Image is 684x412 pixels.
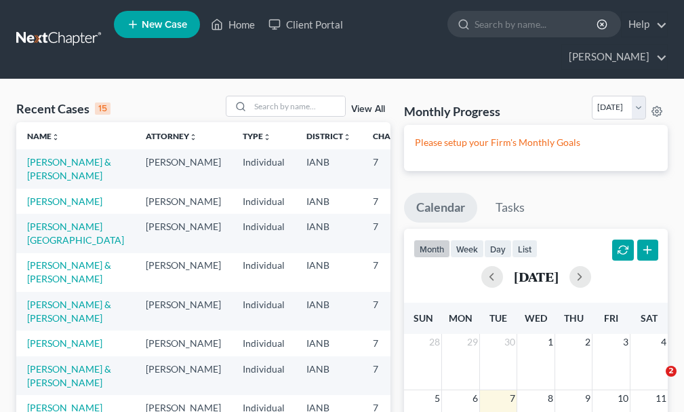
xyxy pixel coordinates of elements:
[604,312,618,324] span: Fri
[306,131,351,141] a: Districtunfold_more
[296,356,362,395] td: IANB
[414,240,450,258] button: month
[296,292,362,331] td: IANB
[135,214,232,252] td: [PERSON_NAME]
[362,149,430,188] td: 7
[362,214,430,252] td: 7
[232,149,296,188] td: Individual
[508,390,517,407] span: 7
[525,312,547,324] span: Wed
[135,331,232,356] td: [PERSON_NAME]
[638,366,670,398] iframe: Intercom live chat
[232,356,296,395] td: Individual
[622,334,630,350] span: 3
[351,105,385,114] a: View All
[449,312,472,324] span: Mon
[232,292,296,331] td: Individual
[343,133,351,141] i: unfold_more
[489,312,507,324] span: Tue
[512,240,538,258] button: list
[616,390,630,407] span: 10
[564,312,584,324] span: Thu
[16,100,110,117] div: Recent Cases
[296,214,362,252] td: IANB
[27,131,60,141] a: Nameunfold_more
[27,195,102,207] a: [PERSON_NAME]
[27,337,102,349] a: [PERSON_NAME]
[243,131,271,141] a: Typeunfold_more
[471,390,479,407] span: 6
[296,149,362,188] td: IANB
[296,331,362,356] td: IANB
[584,390,592,407] span: 9
[250,96,345,116] input: Search by name...
[373,131,419,141] a: Chapterunfold_more
[466,334,479,350] span: 29
[362,331,430,356] td: 7
[584,334,592,350] span: 2
[414,312,433,324] span: Sun
[142,20,187,30] span: New Case
[232,331,296,356] td: Individual
[362,189,430,214] td: 7
[296,253,362,292] td: IANB
[362,356,430,395] td: 7
[296,189,362,214] td: IANB
[27,156,111,181] a: [PERSON_NAME] & [PERSON_NAME]
[27,299,111,324] a: [PERSON_NAME] & [PERSON_NAME]
[27,363,111,388] a: [PERSON_NAME] & [PERSON_NAME]
[27,221,124,246] a: [PERSON_NAME][GEOGRAPHIC_DATA]
[362,253,430,292] td: 7
[546,390,555,407] span: 8
[204,12,262,37] a: Home
[263,133,271,141] i: unfold_more
[641,312,658,324] span: Sat
[562,45,667,69] a: [PERSON_NAME]
[135,356,232,395] td: [PERSON_NAME]
[484,240,512,258] button: day
[146,131,197,141] a: Attorneyunfold_more
[135,253,232,292] td: [PERSON_NAME]
[660,334,668,350] span: 4
[415,136,657,149] p: Please setup your Firm's Monthly Goals
[404,103,500,119] h3: Monthly Progress
[232,214,296,252] td: Individual
[503,334,517,350] span: 30
[232,189,296,214] td: Individual
[450,240,484,258] button: week
[135,292,232,331] td: [PERSON_NAME]
[404,193,477,223] a: Calendar
[666,366,677,377] span: 2
[262,12,350,37] a: Client Portal
[362,292,430,331] td: 7
[428,334,441,350] span: 28
[189,133,197,141] i: unfold_more
[52,133,60,141] i: unfold_more
[514,269,559,284] h2: [DATE]
[622,12,667,37] a: Help
[232,253,296,292] td: Individual
[95,102,110,115] div: 15
[433,390,441,407] span: 5
[475,12,599,37] input: Search by name...
[135,189,232,214] td: [PERSON_NAME]
[135,149,232,188] td: [PERSON_NAME]
[27,259,111,284] a: [PERSON_NAME] & [PERSON_NAME]
[546,334,555,350] span: 1
[483,193,537,223] a: Tasks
